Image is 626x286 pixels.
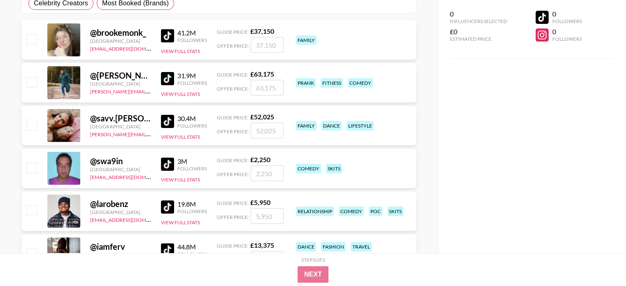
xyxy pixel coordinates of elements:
div: relationship [296,207,334,216]
div: skits [326,164,342,173]
div: dance [321,121,342,130]
span: Offer Price: [217,171,249,177]
span: Guide Price: [217,114,249,121]
div: Followers [177,251,207,257]
input: 52,025 [251,123,284,138]
div: @ swa9in [90,156,151,166]
input: 2,250 [251,165,284,181]
div: [GEOGRAPHIC_DATA] [90,81,151,87]
strong: £ 13,375 [250,241,274,249]
button: View Full Stats [161,177,200,183]
div: @ [PERSON_NAME].[PERSON_NAME] [90,70,151,81]
div: 0 [552,10,582,18]
img: TikTok [161,243,174,256]
div: [GEOGRAPHIC_DATA] [90,252,151,258]
div: 44.8M [177,243,207,251]
div: comedy [348,78,373,88]
img: TikTok [161,158,174,171]
button: View Full Stats [161,219,200,226]
div: Step 1 of 2 [301,257,325,263]
div: family [296,121,316,130]
div: 31.9M [177,72,207,80]
div: Followers [552,18,582,24]
div: 30.4M [177,114,207,123]
div: Followers [177,208,207,214]
div: @ brookemonk_ [90,28,151,38]
div: @ iamferv [90,242,151,252]
div: £0 [450,28,507,36]
div: 19.8M [177,200,207,208]
div: [GEOGRAPHIC_DATA] [90,166,151,172]
div: [GEOGRAPHIC_DATA] [90,123,151,130]
div: 41.2M [177,29,207,37]
span: Guide Price: [217,29,249,35]
button: View Full Stats [161,91,200,97]
input: 5,950 [251,208,284,224]
a: [PERSON_NAME][EMAIL_ADDRESS][DOMAIN_NAME] [90,87,212,95]
div: fashion [321,242,346,251]
img: TikTok [161,72,174,85]
div: Followers [177,123,207,129]
input: 13,375 [251,251,284,267]
span: Guide Price: [217,72,249,78]
div: 0 [450,10,507,18]
a: [EMAIL_ADDRESS][DOMAIN_NAME] [90,215,173,223]
div: comedy [296,164,321,173]
div: Followers [177,37,207,43]
div: @ larobenz [90,199,151,209]
strong: £ 63,175 [250,70,274,78]
div: poc [369,207,382,216]
button: Next [298,266,328,283]
strong: £ 37,150 [250,27,274,35]
div: Followers [177,80,207,86]
div: Followers [177,165,207,172]
button: View Full Stats [161,48,200,54]
span: Guide Price: [217,157,249,163]
div: 0 [552,28,582,36]
span: Guide Price: [217,243,249,249]
div: fitness [321,78,343,88]
a: [EMAIL_ADDRESS][DOMAIN_NAME] [90,172,173,180]
span: Offer Price: [217,214,249,220]
div: lifestyle [347,121,374,130]
iframe: Drift Widget Chat Controller [585,245,616,276]
div: [GEOGRAPHIC_DATA] [90,209,151,215]
strong: £ 52,025 [250,113,274,121]
span: Offer Price: [217,128,249,135]
span: Guide Price: [217,200,249,206]
div: Followers [552,36,582,42]
span: Offer Price: [217,43,249,49]
div: [GEOGRAPHIC_DATA] [90,38,151,44]
a: [PERSON_NAME][EMAIL_ADDRESS][DOMAIN_NAME] [90,130,212,137]
div: skits [387,207,403,216]
button: View Full Stats [161,134,200,140]
strong: £ 2,250 [250,156,270,163]
div: comedy [339,207,364,216]
div: family [296,35,316,45]
img: TikTok [161,29,174,42]
img: TikTok [161,115,174,128]
div: @ savv.[PERSON_NAME] [90,113,151,123]
span: Offer Price: [217,86,249,92]
a: [EMAIL_ADDRESS][DOMAIN_NAME] [90,44,173,52]
div: prank [296,78,316,88]
strong: £ 5,950 [250,198,270,206]
div: dance [296,242,316,251]
div: Influencers Selected [450,18,507,24]
div: 3M [177,157,207,165]
div: Estimated Price [450,36,507,42]
input: 37,150 [251,37,284,53]
input: 63,175 [251,80,284,95]
div: travel [351,242,372,251]
img: TikTok [161,200,174,214]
